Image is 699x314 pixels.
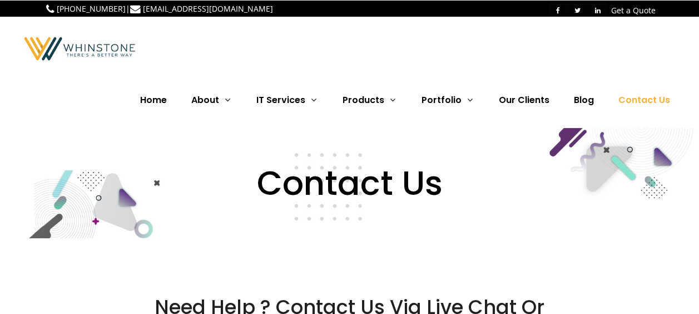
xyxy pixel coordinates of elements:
[422,94,462,106] span: Portfolio
[129,72,178,128] a: Home
[563,72,605,128] a: Blog
[611,5,656,16] a: Get a Quote
[256,94,305,106] span: IT Services
[607,72,681,128] a: Contact Us
[618,94,670,106] span: Contact Us
[46,2,273,15] p: |
[343,94,384,106] span: Products
[245,72,329,128] a: IT Services
[57,3,126,14] a: [PHONE_NUMBER]
[331,72,408,128] a: Products
[257,166,443,200] span: Contact Us
[180,72,243,128] a: About
[574,94,594,106] span: Blog
[191,94,219,106] span: About
[140,94,167,106] span: Home
[143,3,273,14] a: [EMAIL_ADDRESS][DOMAIN_NAME]
[488,72,561,128] a: Our Clients
[410,72,485,128] a: Portfolio
[499,94,549,106] span: Our Clients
